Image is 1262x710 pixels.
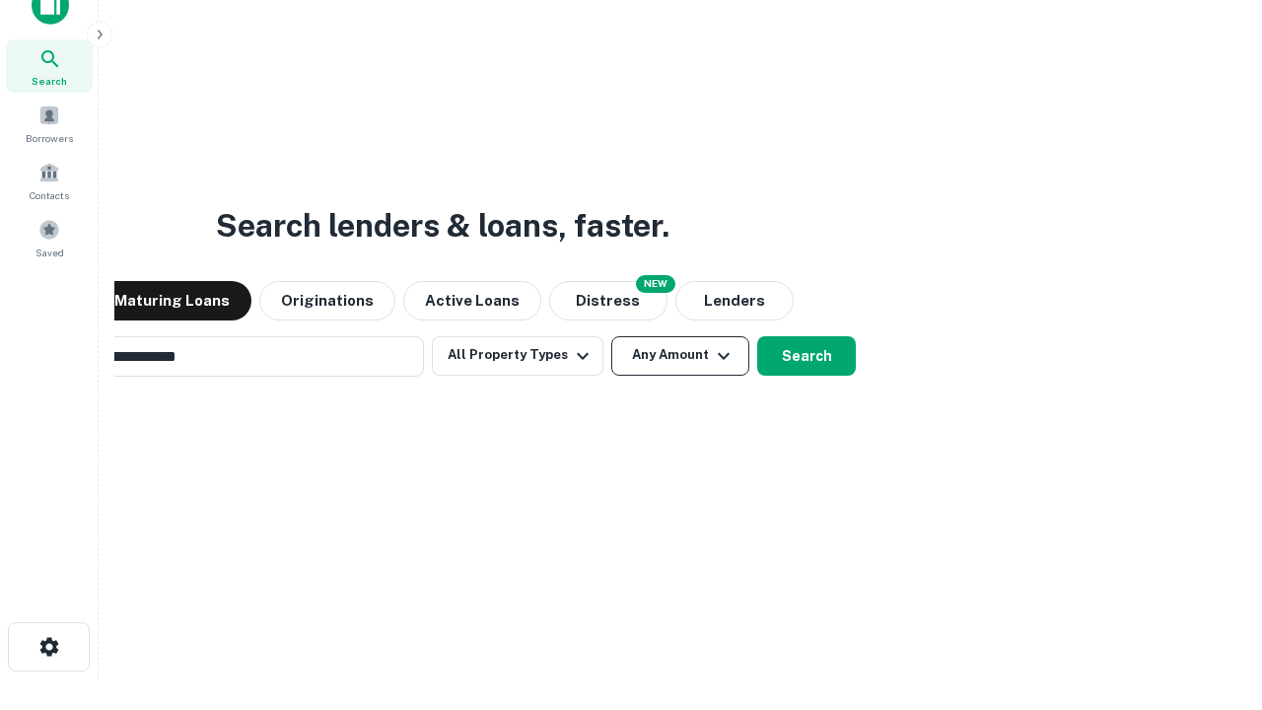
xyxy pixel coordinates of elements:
[675,281,794,320] button: Lenders
[6,97,93,150] a: Borrowers
[1163,552,1262,647] iframe: Chat Widget
[6,211,93,264] a: Saved
[26,130,73,146] span: Borrowers
[549,281,667,320] button: Search distressed loans with lien and other non-mortgage details.
[30,187,69,203] span: Contacts
[757,336,856,376] button: Search
[432,336,603,376] button: All Property Types
[611,336,749,376] button: Any Amount
[216,202,669,249] h3: Search lenders & loans, faster.
[32,73,67,89] span: Search
[35,245,64,260] span: Saved
[93,281,251,320] button: Maturing Loans
[636,275,675,293] div: NEW
[6,154,93,207] a: Contacts
[403,281,541,320] button: Active Loans
[259,281,395,320] button: Originations
[6,39,93,93] a: Search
